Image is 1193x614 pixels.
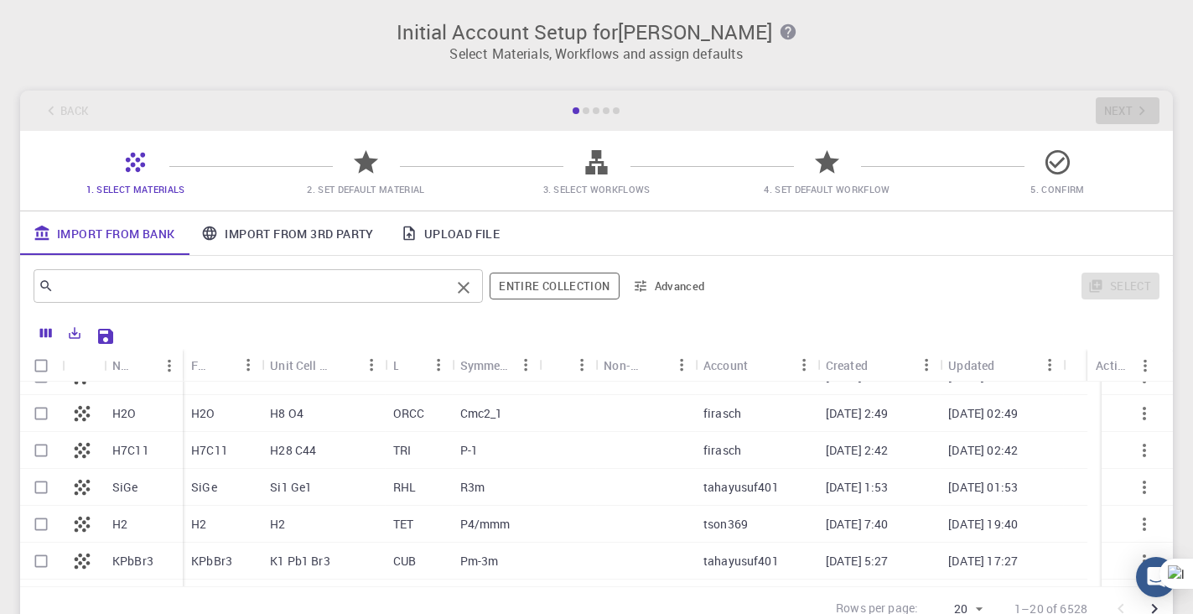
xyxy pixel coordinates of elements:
[913,351,940,378] button: Menu
[183,349,262,382] div: Formula
[490,273,619,299] button: Entire collection
[358,351,385,378] button: Menu
[270,442,316,459] p: H28 C44
[393,405,425,422] p: ORCC
[940,349,1062,382] div: Updated
[156,352,183,379] button: Menu
[948,553,1018,570] p: [DATE] 17:27
[235,351,262,378] button: Menu
[460,516,511,533] p: P4/mmm
[191,479,217,496] p: SiGe
[1030,183,1084,195] span: 5. Confirm
[703,442,741,459] p: firasch
[748,351,775,378] button: Sort
[948,516,1018,533] p: [DATE] 19:40
[948,442,1018,459] p: [DATE] 02:42
[393,442,411,459] p: TRI
[393,516,413,533] p: TET
[460,553,499,570] p: Pm-3m
[262,349,385,382] div: Unit Cell Formula
[994,351,1021,378] button: Sort
[764,183,890,195] span: 4. Set Default Workflow
[387,211,513,255] a: Upload File
[129,352,156,379] button: Sort
[1087,349,1159,382] div: Actions
[703,516,748,533] p: tson369
[191,516,206,533] p: H2
[826,553,889,570] p: [DATE] 5:27
[1096,349,1132,382] div: Actions
[1132,352,1159,379] button: Menu
[307,183,424,195] span: 2. Set Default Material
[948,349,994,382] div: Updated
[270,553,330,570] p: K1 Pb1 Br3
[703,553,779,570] p: tahayusuf401
[425,351,452,378] button: Menu
[393,479,416,496] p: RHL
[948,405,1018,422] p: [DATE] 02:49
[62,349,104,382] div: Icon
[604,349,641,382] div: Non-periodic
[539,349,595,382] div: Tags
[112,516,127,533] p: H2
[703,405,741,422] p: firasch
[460,349,513,382] div: Symmetry
[112,349,129,382] div: Name
[60,320,89,346] button: Export
[826,442,889,459] p: [DATE] 2:42
[460,442,478,459] p: P-1
[595,349,695,382] div: Non-periodic
[490,273,619,299] span: Filter throughout whole library including sets (folders)
[270,479,312,496] p: Si1 Ge1
[398,351,425,378] button: Sort
[948,479,1018,496] p: [DATE] 01:53
[191,553,232,570] p: KPbBr3
[191,349,208,382] div: Formula
[191,442,228,459] p: H7C11
[1136,557,1176,597] div: Open Intercom Messenger
[34,12,94,27] span: Support
[270,516,285,533] p: H2
[703,349,748,382] div: Account
[695,349,817,382] div: Account
[826,405,889,422] p: [DATE] 2:49
[112,479,138,496] p: SiGe
[385,349,452,382] div: Lattice
[393,553,416,570] p: CUB
[641,351,668,378] button: Sort
[112,553,153,570] p: KPbBr3
[270,349,331,382] div: Unit Cell Formula
[331,351,358,378] button: Sort
[703,479,779,496] p: tahayusuf401
[112,405,136,422] p: H2O
[208,351,235,378] button: Sort
[191,405,215,422] p: H2O
[450,274,477,301] button: Clear
[270,405,303,422] p: H8 O4
[568,351,595,378] button: Menu
[30,20,1163,44] h3: Initial Account Setup for [PERSON_NAME]
[826,479,889,496] p: [DATE] 1:53
[547,351,574,378] button: Sort
[20,211,188,255] a: Import From Bank
[543,183,651,195] span: 3. Select Workflows
[112,442,149,459] p: H7C11
[512,351,539,378] button: Menu
[393,349,398,382] div: Lattice
[86,183,185,195] span: 1. Select Materials
[817,349,940,382] div: Created
[32,320,60,346] button: Columns
[826,349,868,382] div: Created
[460,479,485,496] p: R3m
[460,405,503,422] p: Cmc2_1
[1036,351,1063,378] button: Menu
[30,44,1163,64] p: Select Materials, Workflows and assign defaults
[104,349,183,382] div: Name
[452,349,540,382] div: Symmetry
[188,211,386,255] a: Import From 3rd Party
[868,351,895,378] button: Sort
[826,516,889,533] p: [DATE] 7:40
[791,351,817,378] button: Menu
[626,273,713,299] button: Advanced
[668,351,695,378] button: Menu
